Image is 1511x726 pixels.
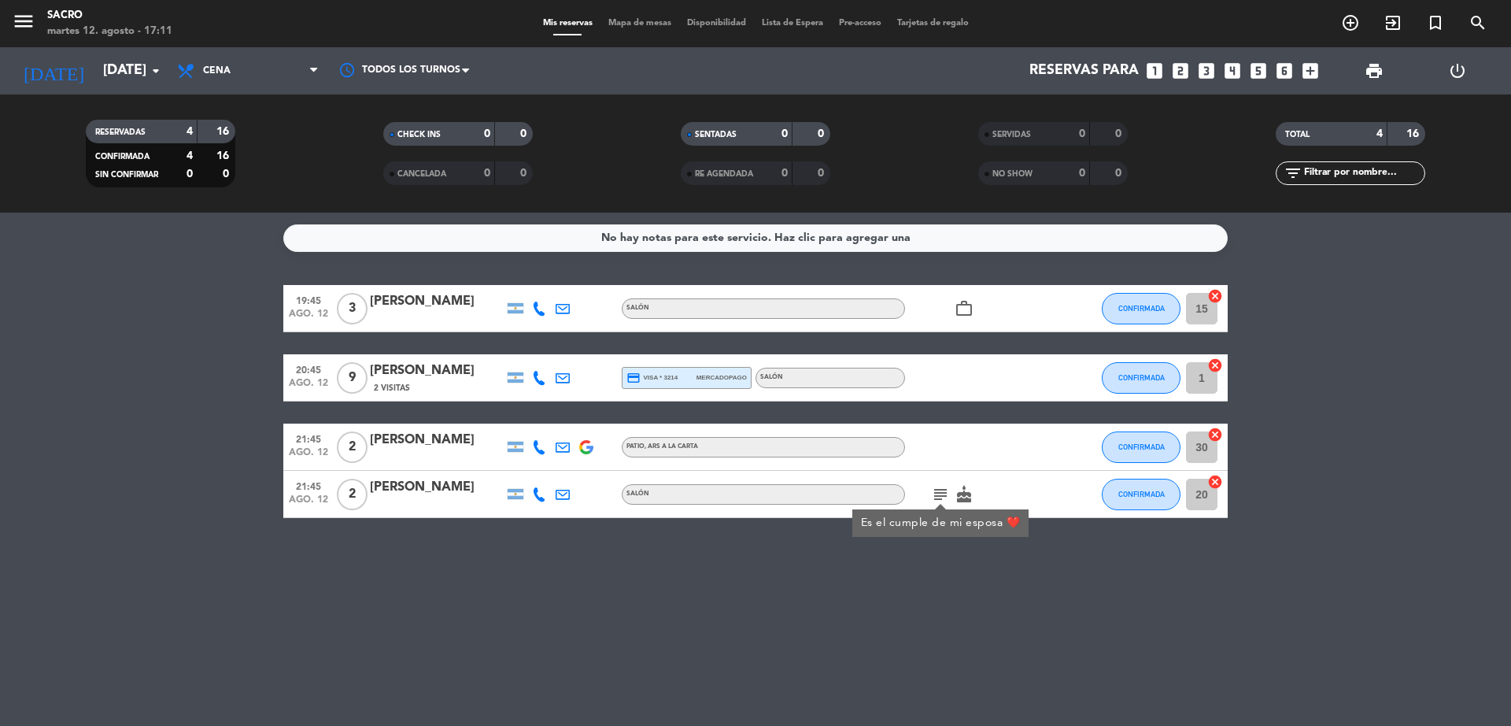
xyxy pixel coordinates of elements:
strong: 0 [223,169,232,180]
i: looks_6 [1274,61,1295,81]
span: PATIO [626,443,698,450]
span: CANCELADA [397,170,446,178]
i: arrow_drop_down [146,61,165,80]
input: Filtrar por nombre... [1302,165,1424,182]
span: ago. 12 [289,447,328,465]
span: SERVIDAS [992,131,1031,139]
span: Tarjetas de regalo [889,19,977,28]
div: [PERSON_NAME] [370,430,504,450]
span: Lista de Espera [754,19,831,28]
span: SALÓN [626,305,649,311]
strong: 0 [818,168,827,179]
div: LOG OUT [1416,47,1499,94]
span: RE AGENDADA [695,170,753,178]
button: CONFIRMADA [1102,293,1180,324]
div: [PERSON_NAME] [370,361,504,381]
i: add_box [1300,61,1321,81]
i: exit_to_app [1384,13,1402,32]
i: looks_5 [1248,61,1269,81]
span: 9 [337,362,368,394]
strong: 0 [1079,128,1085,139]
div: [PERSON_NAME] [370,291,504,312]
i: looks_one [1144,61,1165,81]
i: looks_4 [1222,61,1243,81]
span: ago. 12 [289,494,328,513]
span: SALÓN [760,374,783,380]
span: 21:45 [289,476,328,494]
span: Mapa de mesas [600,19,679,28]
strong: 0 [484,128,490,139]
i: cancel [1207,474,1223,490]
span: CHECK INS [397,131,441,139]
strong: 4 [187,126,193,137]
span: CONFIRMADA [1118,443,1165,451]
div: No hay notas para este servicio. Haz clic para agregar una [601,229,911,247]
i: cancel [1207,427,1223,443]
span: CONFIRMADA [1118,304,1165,313]
span: NO SHOW [992,170,1033,178]
i: filter_list [1284,164,1302,183]
strong: 0 [187,169,193,180]
button: CONFIRMADA [1102,479,1180,510]
span: visa * 3214 [626,371,678,385]
span: 3 [337,293,368,324]
span: CONFIRMADA [1118,373,1165,382]
i: turned_in_not [1426,13,1445,32]
span: Disponibilidad [679,19,754,28]
strong: 0 [484,168,490,179]
span: 2 [337,479,368,510]
strong: 4 [1376,128,1383,139]
button: menu [12,9,35,39]
strong: 0 [520,128,530,139]
i: subject [931,485,950,504]
i: [DATE] [12,54,95,88]
strong: 0 [781,128,788,139]
span: CONFIRMADA [95,153,150,161]
i: power_settings_new [1448,61,1467,80]
i: looks_3 [1196,61,1217,81]
strong: 0 [1115,128,1125,139]
button: CONFIRMADA [1102,432,1180,463]
strong: 0 [520,168,530,179]
strong: 0 [781,168,788,179]
span: SENTADAS [695,131,737,139]
span: ago. 12 [289,378,328,396]
span: CONFIRMADA [1118,490,1165,498]
i: looks_two [1170,61,1191,81]
strong: 16 [1406,128,1422,139]
img: google-logo.png [579,440,593,454]
span: 21:45 [289,429,328,447]
span: ago. 12 [289,309,328,327]
strong: 16 [216,150,232,161]
i: add_circle_outline [1341,13,1360,32]
div: Sacro [47,8,172,24]
i: cancel [1207,357,1223,373]
strong: 0 [1079,168,1085,179]
div: Es el cumple de mi esposa ❤️ [861,515,1021,532]
i: cake [955,485,973,504]
i: credit_card [626,371,641,385]
div: [PERSON_NAME] [370,477,504,498]
i: cancel [1207,288,1223,304]
i: menu [12,9,35,33]
span: 2 Visitas [374,382,410,394]
strong: 16 [216,126,232,137]
span: Cena [203,65,231,76]
span: Reservas para [1029,63,1139,79]
span: RESERVADAS [95,128,146,136]
div: martes 12. agosto - 17:11 [47,24,172,39]
span: Mis reservas [535,19,600,28]
i: search [1469,13,1487,32]
strong: 4 [187,150,193,161]
span: Pre-acceso [831,19,889,28]
span: print [1365,61,1384,80]
strong: 0 [1115,168,1125,179]
span: 20:45 [289,360,328,378]
span: SIN CONFIRMAR [95,171,158,179]
button: CONFIRMADA [1102,362,1180,394]
span: , ARS A LA CARTA [645,443,698,450]
span: mercadopago [696,372,747,383]
span: 2 [337,432,368,463]
strong: 0 [818,128,827,139]
span: TOTAL [1285,131,1310,139]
